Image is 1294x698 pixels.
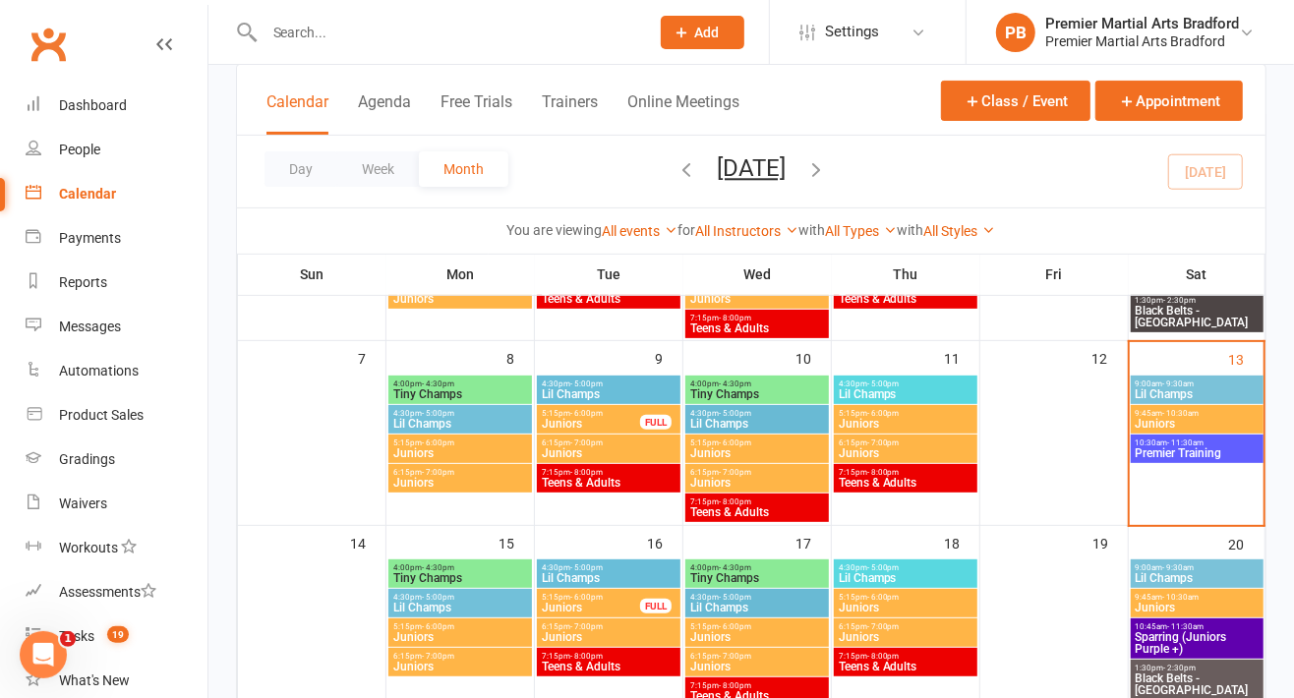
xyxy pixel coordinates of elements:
span: Juniors [838,631,973,643]
span: - 10:30am [1163,593,1200,602]
th: Tue [535,254,683,295]
a: All events [603,223,678,239]
span: 9:00am [1135,379,1260,388]
span: Teens & Adults [689,506,825,518]
span: - 8:00pm [867,468,900,477]
span: 4:30pm [392,409,528,418]
span: 7:15pm [689,497,825,506]
span: 6:15pm [392,652,528,661]
a: All Styles [924,223,996,239]
span: Juniors [392,477,528,489]
a: Dashboard [26,84,207,128]
button: Online Meetings [627,92,739,135]
span: - 5:00pm [867,379,900,388]
div: 18 [944,526,979,558]
span: - 6:00pm [422,622,454,631]
div: 15 [499,526,534,558]
span: Tiny Champs [689,388,825,400]
span: 5:15pm [838,593,973,602]
span: 5:15pm [838,409,973,418]
span: - 8:00pm [719,314,751,322]
span: 4:30pm [838,379,973,388]
a: Workouts [26,526,207,570]
a: Calendar [26,172,207,216]
span: Lil Champs [392,602,528,613]
span: 7:15pm [838,652,973,661]
button: Day [265,151,337,187]
span: 7:15pm [689,314,825,322]
span: Juniors [392,293,528,305]
span: - 2:30pm [1164,664,1197,672]
button: Week [337,151,419,187]
span: 19 [107,626,129,643]
div: 16 [647,526,682,558]
span: 6:15pm [689,468,825,477]
span: Tiny Champs [392,572,528,584]
span: Premier Training [1135,447,1260,459]
div: FULL [640,415,672,430]
span: 7:15pm [541,652,676,661]
a: Gradings [26,437,207,482]
span: - 9:30am [1163,563,1195,572]
span: - 7:00pm [570,438,603,447]
div: 13 [1228,342,1264,375]
span: Teens & Adults [838,293,973,305]
span: 5:15pm [541,409,641,418]
span: Teens & Adults [838,661,973,672]
span: 6:15pm [838,438,973,447]
span: - 9:30am [1163,379,1195,388]
span: - 4:30pm [719,563,751,572]
span: 4:00pm [689,379,825,388]
strong: for [678,222,696,238]
span: Juniors [689,293,825,305]
strong: with [799,222,826,238]
span: Teens & Adults [541,477,676,489]
span: Juniors [1135,602,1260,613]
span: - 5:00pm [570,563,603,572]
span: Lil Champs [1135,388,1260,400]
a: All Types [826,223,898,239]
span: - 6:00pm [570,593,603,602]
span: Lil Champs [1135,572,1260,584]
span: 4:00pm [392,379,528,388]
span: Juniors [392,661,528,672]
div: 14 [350,526,385,558]
span: 4:30pm [541,379,676,388]
div: People [59,142,100,157]
span: - 5:00pm [719,593,751,602]
span: - 2:30pm [1164,296,1197,305]
a: Messages [26,305,207,349]
span: - 5:00pm [422,593,454,602]
a: Tasks 19 [26,614,207,659]
a: People [26,128,207,172]
div: 10 [795,341,831,374]
button: Appointment [1095,81,1243,121]
span: - 5:00pm [570,379,603,388]
span: Juniors [392,631,528,643]
span: Tiny Champs [392,388,528,400]
div: Assessments [59,584,156,600]
span: 7:15pm [541,468,676,477]
span: Juniors [838,602,973,613]
span: - 7:00pm [422,468,454,477]
button: [DATE] [717,154,786,182]
span: 4:30pm [689,593,825,602]
span: Juniors [541,418,641,430]
div: FULL [640,599,672,613]
span: - 6:00pm [719,622,751,631]
span: 10:30am [1135,438,1260,447]
span: Lil Champs [541,388,676,400]
span: 7:15pm [838,468,973,477]
span: Juniors [689,631,825,643]
div: Premier Martial Arts Bradford [1045,32,1239,50]
span: Add [695,25,720,40]
button: Free Trials [441,92,512,135]
div: 8 [506,341,534,374]
span: 7:15pm [689,681,825,690]
span: Juniors [541,631,676,643]
span: Settings [825,10,879,54]
span: Lil Champs [689,602,825,613]
div: Waivers [59,495,107,511]
th: Fri [980,254,1129,295]
span: Teens & Adults [541,293,676,305]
